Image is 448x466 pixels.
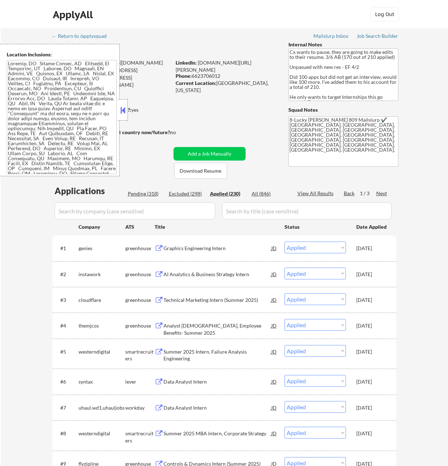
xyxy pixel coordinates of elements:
[79,322,125,329] div: themjcos
[60,430,73,437] div: #8
[360,190,376,197] div: 1 / 3
[252,190,287,197] div: All (846)
[79,348,125,355] div: westerndigital
[371,7,399,21] button: Log Out
[271,293,278,306] div: JD
[176,60,251,73] a: [DOMAIN_NAME][URL][PERSON_NAME]
[7,51,117,58] div: Location Inclusions:
[125,297,155,304] div: greenhouse
[125,223,155,231] div: ATS
[357,33,398,40] a: Job Search Builder
[79,245,125,252] div: genies
[271,427,278,440] div: JD
[163,378,271,385] div: Data Analyst Intern
[344,190,355,197] div: Back
[163,271,271,278] div: AI Analytics & Business Strategy Intern
[125,271,155,278] div: greenhouse
[163,430,271,437] div: Summer 2025 MBA Intern, Corporate Strategy
[125,430,155,444] div: smartrecruiters
[176,80,216,86] strong: Current Location:
[60,297,73,304] div: #3
[79,404,125,411] div: uhaul.wd1.uhauljobs
[271,319,278,332] div: JD
[356,297,388,304] div: [DATE]
[53,9,95,21] div: ApplyAll
[271,375,278,388] div: JD
[79,223,125,231] div: Company
[60,322,73,329] div: #4
[125,348,155,362] div: smartrecruiters
[297,190,336,197] div: View All Results
[79,378,125,385] div: syntax
[60,404,73,411] div: #7
[271,401,278,414] div: JD
[173,147,246,161] button: Add a Job Manually
[60,271,73,278] div: #2
[288,41,398,48] div: Internal Notes
[356,223,388,231] div: Date Applied
[79,430,125,437] div: westerndigital
[288,106,398,113] div: Squad Notes
[60,245,73,252] div: #1
[55,202,215,219] input: Search by company (case sensitive)
[170,129,191,136] div: no
[176,73,192,79] strong: Phone:
[176,80,277,93] div: [GEOGRAPHIC_DATA], [US_STATE]
[271,242,278,254] div: JD
[79,297,125,304] div: cloudflare
[357,34,398,39] div: Job Search Builder
[163,322,271,336] div: Analyst [DEMOGRAPHIC_DATA], Employee Benefits- Summer 2025
[176,60,197,66] strong: LinkedIn:
[210,190,246,197] div: Applied (230)
[174,163,227,179] button: Download Resume
[52,33,114,40] a: ← Return to /applysquad
[356,322,388,329] div: [DATE]
[356,404,388,411] div: [DATE]
[356,271,388,278] div: [DATE]
[163,297,271,304] div: Technical Marketing Intern (Summer 2025)
[176,72,277,80] div: 6623706012
[271,345,278,358] div: JD
[169,190,205,197] div: Excluded (298)
[356,378,388,385] div: [DATE]
[125,322,155,329] div: greenhouse
[125,404,155,411] div: workday
[163,245,271,252] div: Graphics Engineering Intern
[356,348,388,355] div: [DATE]
[356,245,388,252] div: [DATE]
[79,271,125,278] div: instawork
[376,190,388,197] div: Next
[356,430,388,437] div: [DATE]
[285,220,346,233] div: Status
[163,404,271,411] div: Data Analyst Intern
[313,33,349,40] a: Mailslurp Inbox
[163,348,271,362] div: Summer 2025 Intern, Failure Analysis Engineering
[55,187,125,195] div: Applications
[155,223,278,231] div: Title
[60,378,73,385] div: #6
[222,202,392,219] input: Search by title (case sensitive)
[52,34,114,39] div: ← Return to /applysquad
[128,190,163,197] div: Pending (318)
[313,34,349,39] div: Mailslurp Inbox
[60,348,73,355] div: #5
[125,378,155,385] div: lever
[271,268,278,280] div: JD
[125,245,155,252] div: greenhouse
